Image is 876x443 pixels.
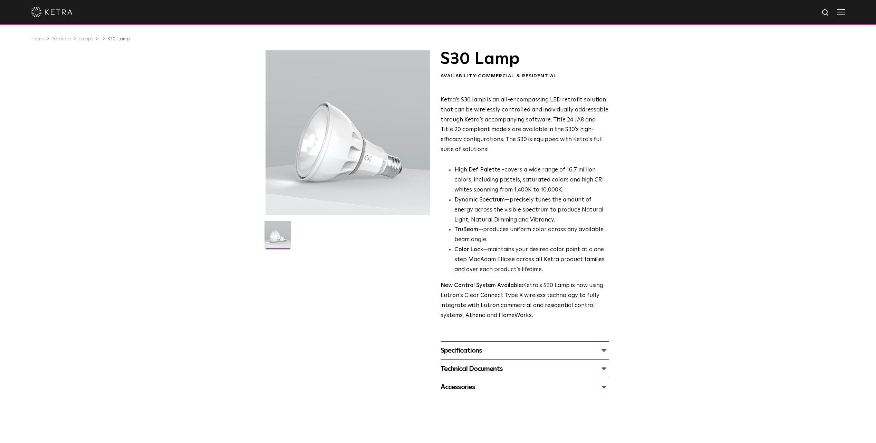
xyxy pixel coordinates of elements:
[441,281,609,321] p: Ketra’s S30 Lamp is now using Lutron’s Clear Connect Type X wireless technology to fully integrat...
[441,283,523,288] strong: New Control System Available:
[78,37,94,41] a: Lamps
[454,195,609,225] li: —precisely tunes the amount of energy across the visible spectrum to produce Natural Light, Natur...
[837,9,845,15] img: Hamburger%20Nav.svg
[454,165,609,195] p: covers a wide range of 16.7 million colors, including pastels, saturated colors and high CRI whit...
[454,167,504,173] strong: High Def Palette -
[478,73,557,78] span: Commercial & Residential
[107,37,130,41] a: S30 Lamp
[441,50,609,68] h1: S30 Lamp
[454,227,478,233] strong: TruBeam
[51,37,71,41] a: Products
[441,363,609,374] div: Technical Documents
[821,9,830,17] img: search icon
[31,7,73,17] img: ketra-logo-2019-white
[31,37,44,41] a: Home
[441,97,608,152] span: Ketra’s S30 lamp is an all-encompassing LED retrofit solution that can be wirelessly controlled a...
[454,247,483,253] strong: Color Lock
[454,197,505,203] strong: Dynamic Spectrum
[264,221,291,253] img: S30-Lamp-Edison-2021-Web-Square
[454,245,609,275] li: —maintains your desired color point at a one step MacAdam Ellipse across all Ketra product famili...
[454,225,609,245] li: —produces uniform color across any available beam angle.
[441,345,609,356] div: Specifications
[441,73,609,80] div: Availability:
[441,382,609,393] div: Accessories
